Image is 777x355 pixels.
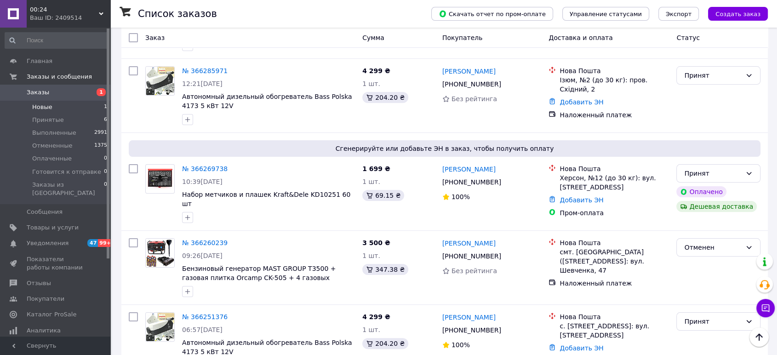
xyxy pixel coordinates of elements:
span: [PHONE_NUMBER] [442,80,501,88]
span: 0 [104,181,107,197]
span: 100% [451,193,470,200]
button: Управление статусами [562,7,649,21]
span: 0 [104,168,107,176]
div: Принят [684,316,742,326]
span: Заказ [145,34,165,41]
span: Новые [32,103,52,111]
a: № 366251376 [182,313,228,321]
span: Аналитика [27,326,61,335]
span: Выполненные [32,129,76,137]
span: 1 699 ₴ [362,165,390,172]
span: 1 шт. [362,252,380,259]
span: 1 [104,103,107,111]
div: Дешевая доставка [676,201,757,212]
span: Заказы и сообщения [27,73,92,81]
div: Принят [684,70,742,80]
div: 347.38 ₴ [362,264,408,275]
span: 4 299 ₴ [362,67,390,74]
a: Фото товару [145,238,175,268]
img: Фото товару [146,313,174,341]
span: Показатели работы компании [27,255,85,272]
div: Ізюм, №2 (до 30 кг): пров. Східний, 2 [560,75,669,94]
div: Оплачено [676,186,726,197]
div: Наложенный платеж [560,279,669,288]
span: Принятые [32,116,64,124]
span: 06:57[DATE] [182,326,223,333]
span: [PHONE_NUMBER] [442,326,501,334]
span: Отзывы [27,279,51,287]
div: Отменен [684,242,742,252]
input: Поиск [5,32,108,49]
a: № 366269738 [182,165,228,172]
span: 09:26[DATE] [182,252,223,259]
span: Скачать отчет по пром-оплате [439,10,546,18]
a: № 366285971 [182,67,228,74]
span: 1375 [94,142,107,150]
span: Готовится к отправке [32,168,101,176]
div: Пром-оплата [560,208,669,218]
span: Статус [676,34,700,41]
span: 0 [104,155,107,163]
span: 1 шт. [362,326,380,333]
span: Управление статусами [570,11,642,17]
a: [PERSON_NAME] [442,239,496,248]
span: 2991 [94,129,107,137]
div: с. [STREET_ADDRESS]: вул. [STREET_ADDRESS] [560,321,669,340]
div: Наложенный платеж [560,110,669,120]
span: Экспорт [666,11,691,17]
a: Бензиновый генератор MAST GROUP Т3500 + газовая плитка Orcamp CK-505 + 4 газовых картриджа 400 мл [182,265,336,291]
div: Ваш ID: 2409514 [30,14,110,22]
a: Создать заказ [699,10,768,17]
span: 100% [451,341,470,349]
div: смт. [GEOGRAPHIC_DATA] ([STREET_ADDRESS]: вул. Шевченка, 47 [560,247,669,275]
a: № 366260239 [182,239,228,246]
a: Добавить ЭН [560,196,603,204]
img: Фото товару [146,67,174,95]
div: Херсон, №12 (до 30 кг): вул. [STREET_ADDRESS] [560,173,669,192]
span: Товары и услуги [27,223,79,232]
span: Заказы из [GEOGRAPHIC_DATA] [32,181,104,197]
span: Каталог ProSale [27,310,76,319]
span: Отмененные [32,142,72,150]
div: Нова Пошта [560,164,669,173]
span: [PHONE_NUMBER] [442,178,501,186]
span: Сгенерируйте или добавьте ЭН в заказ, чтобы получить оплату [132,144,757,153]
a: Набор метчиков и плашек Kraft&Dele KD10251 60 шт [182,191,350,207]
span: Доставка и оплата [548,34,612,41]
span: Без рейтинга [451,267,497,275]
a: [PERSON_NAME] [442,313,496,322]
h1: Список заказов [138,8,217,19]
span: Заказы [27,88,49,97]
span: Покупатели [27,295,64,303]
span: Покупатель [442,34,483,41]
a: Добавить ЭН [560,344,603,352]
span: 6 [104,116,107,124]
span: Создать заказ [715,11,760,17]
span: Без рейтинга [451,95,497,103]
span: 3 500 ₴ [362,239,390,246]
button: Создать заказ [708,7,768,21]
div: 204.20 ₴ [362,338,408,349]
a: [PERSON_NAME] [442,67,496,76]
div: 69.15 ₴ [362,190,404,201]
div: Нова Пошта [560,312,669,321]
span: Главная [27,57,52,65]
span: 10:39[DATE] [182,178,223,185]
span: Оплаченные [32,155,72,163]
a: Автономный дизельный обогреватель Bass Polska 4173 5 кВт 12V [182,93,352,109]
span: 1 [97,88,106,96]
a: Фото товару [145,312,175,342]
div: 204.20 ₴ [362,92,408,103]
span: Уведомления [27,239,69,247]
a: Фото товару [145,66,175,96]
span: Сумма [362,34,384,41]
span: 99+ [98,239,113,247]
span: 47 [87,239,98,247]
div: Нова Пошта [560,238,669,247]
a: Фото товару [145,164,175,194]
a: [PERSON_NAME] [442,165,496,174]
span: [PHONE_NUMBER] [442,252,501,260]
span: 1 шт. [362,178,380,185]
